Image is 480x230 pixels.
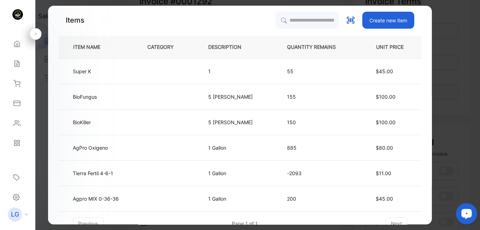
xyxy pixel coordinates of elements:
p: DESCRIPTION [208,44,253,51]
p: BioKiller [73,119,96,126]
p: 1 [208,68,230,75]
button: previous [73,217,104,230]
p: QUANTITY REMAINS [287,44,347,51]
p: BioFungus [73,93,97,100]
p: AgPro Oxigeno [73,144,108,151]
iframe: LiveChat chat widget [450,200,480,230]
p: CATEGORY [147,44,185,51]
p: Agpro MIX 0-36-36 [73,195,119,202]
span: $100.00 [376,119,396,125]
p: 55 [287,68,347,75]
div: Page 1 of 1 [232,220,257,227]
button: Create new item [362,12,414,29]
p: 1 Gallon [208,195,230,202]
p: 200 [287,195,347,202]
button: next [386,217,407,230]
span: $100.00 [376,94,396,100]
p: -2093 [287,169,347,177]
img: logo [12,9,23,20]
p: 5 [PERSON_NAME] [208,119,253,126]
p: 5 [PERSON_NAME] [208,93,253,100]
p: ITEM NAME [70,44,112,51]
span: $45.00 [376,196,393,202]
p: LG [11,210,19,219]
p: 155 [287,93,347,100]
span: $80.00 [376,145,393,151]
p: Super K [73,68,96,75]
p: 885 [287,144,347,151]
span: $45.00 [376,68,393,74]
p: 1 Gallon [208,144,230,151]
p: UNIT PRICE [370,44,412,51]
p: Items [66,15,84,25]
p: Tierra Fertil 4-6-1 [73,169,113,177]
p: 1 Gallon [208,169,230,177]
span: $11.00 [376,170,391,176]
p: 150 [287,119,347,126]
